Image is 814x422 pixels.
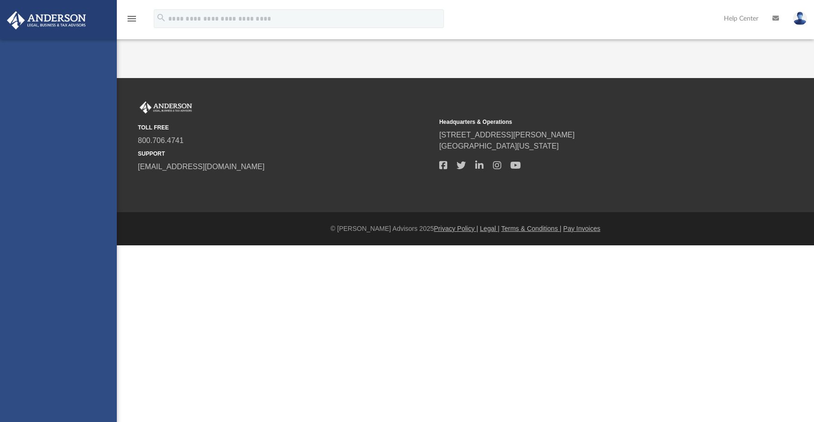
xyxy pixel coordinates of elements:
[138,123,433,132] small: TOLL FREE
[439,142,559,150] a: [GEOGRAPHIC_DATA][US_STATE]
[480,225,500,232] a: Legal |
[117,224,814,234] div: © [PERSON_NAME] Advisors 2025
[4,11,89,29] img: Anderson Advisors Platinum Portal
[126,18,137,24] a: menu
[501,225,562,232] a: Terms & Conditions |
[126,13,137,24] i: menu
[563,225,600,232] a: Pay Invoices
[138,163,264,171] a: [EMAIL_ADDRESS][DOMAIN_NAME]
[138,150,433,158] small: SUPPORT
[439,118,734,126] small: Headquarters & Operations
[138,136,184,144] a: 800.706.4741
[439,131,575,139] a: [STREET_ADDRESS][PERSON_NAME]
[793,12,807,25] img: User Pic
[138,101,194,114] img: Anderson Advisors Platinum Portal
[156,13,166,23] i: search
[434,225,478,232] a: Privacy Policy |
